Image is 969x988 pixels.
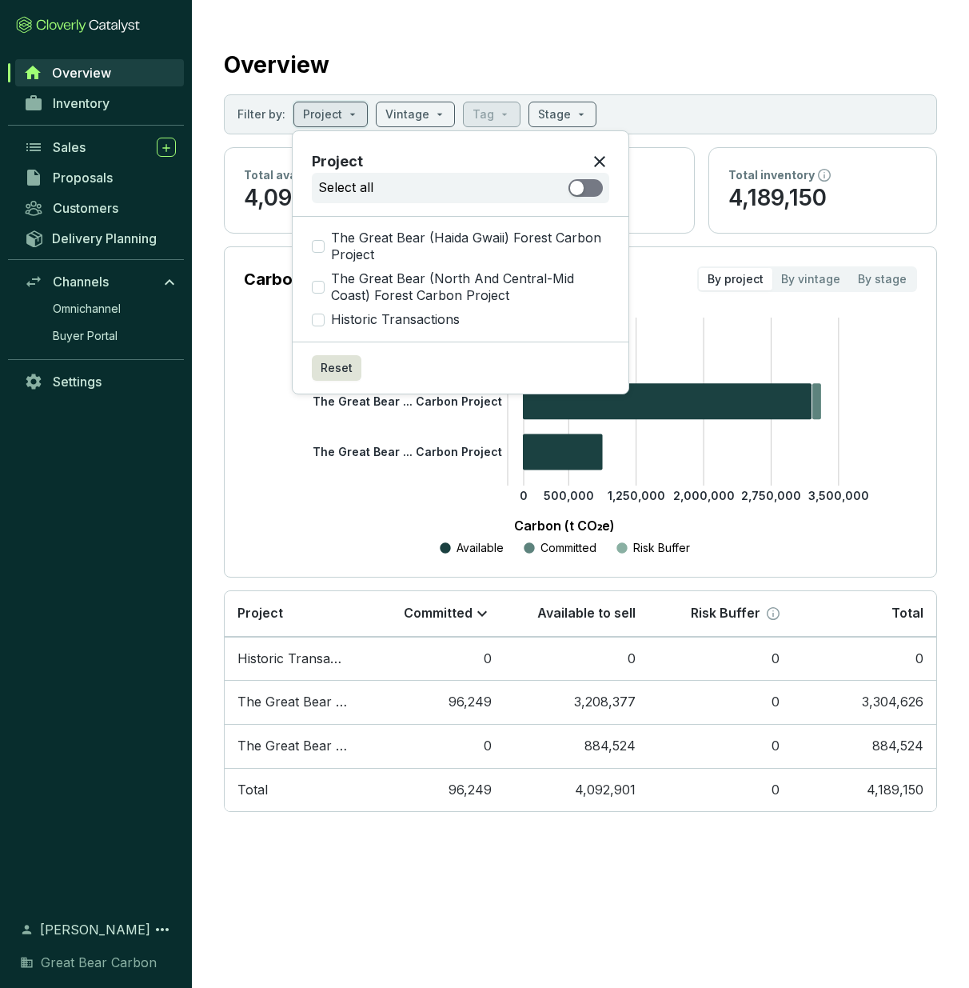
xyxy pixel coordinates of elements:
[741,489,801,502] tspan: 2,750,000
[312,150,363,173] p: Project
[312,355,361,381] button: Reset
[540,540,596,556] p: Committed
[225,591,361,637] th: Project
[45,297,184,321] a: Omnichannel
[691,605,760,622] p: Risk Buffer
[53,328,118,344] span: Buyer Portal
[792,637,936,681] td: 0
[225,724,361,768] td: The Great Bear (North And Central-Mid Coast) Forest Carbon Project
[361,680,504,724] td: 96,249
[40,920,150,939] span: [PERSON_NAME]
[16,134,184,161] a: Sales
[404,605,473,622] p: Committed
[244,268,462,290] p: Carbon Inventory by Project
[520,489,528,502] tspan: 0
[648,768,792,812] td: 0
[16,268,184,295] a: Channels
[53,374,102,390] span: Settings
[504,724,648,768] td: 884,524
[52,65,111,81] span: Overview
[325,230,609,264] span: The Great Bear (Haida Gwaii) Forest Carbon Project
[473,106,494,122] p: Tag
[244,167,365,183] p: Total available to sell
[728,183,917,214] p: 4,189,150
[244,183,433,214] p: 4,092,901
[648,724,792,768] td: 0
[504,680,648,724] td: 3,208,377
[313,445,502,458] tspan: The Great Bear ... Carbon Project
[15,59,184,86] a: Overview
[325,270,609,305] span: The Great Bear (North And Central-Mid Coast) Forest Carbon Project
[16,225,184,251] a: Delivery Planning
[53,274,109,290] span: Channels
[772,268,849,290] div: By vintage
[699,268,772,290] div: By project
[792,724,936,768] td: 884,524
[504,591,648,637] th: Available to sell
[313,394,502,408] tspan: The Great Bear ... Carbon Project
[673,489,735,502] tspan: 2,000,000
[321,360,353,376] span: Reset
[53,139,86,155] span: Sales
[225,768,361,812] td: Total
[608,489,665,502] tspan: 1,250,000
[648,637,792,681] td: 0
[361,724,504,768] td: 0
[504,637,648,681] td: 0
[633,540,690,556] p: Risk Buffer
[808,489,869,502] tspan: 3,500,000
[361,637,504,681] td: 0
[792,680,936,724] td: 3,304,626
[457,540,504,556] p: Available
[41,953,157,972] span: Great Bear Carbon
[52,230,157,246] span: Delivery Planning
[361,768,504,812] td: 96,249
[16,164,184,191] a: Proposals
[648,680,792,724] td: 0
[45,324,184,348] a: Buyer Portal
[697,266,917,292] div: segmented control
[53,95,110,111] span: Inventory
[325,311,466,329] span: Historic Transactions
[504,768,648,812] td: 4,092,901
[792,768,936,812] td: 4,189,150
[16,368,184,395] a: Settings
[225,637,361,681] td: Historic Transactions
[16,90,184,117] a: Inventory
[728,167,815,183] p: Total inventory
[16,194,184,222] a: Customers
[849,268,915,290] div: By stage
[792,591,936,637] th: Total
[53,301,121,317] span: Omnichannel
[225,680,361,724] td: The Great Bear (Haida Gwaii) Forest Carbon Project
[224,48,329,82] h2: Overview
[53,170,113,186] span: Proposals
[237,106,285,122] p: Filter by:
[268,516,861,535] p: Carbon (t CO₂e)
[53,200,118,216] span: Customers
[544,489,594,502] tspan: 500,000
[318,179,373,197] p: Select all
